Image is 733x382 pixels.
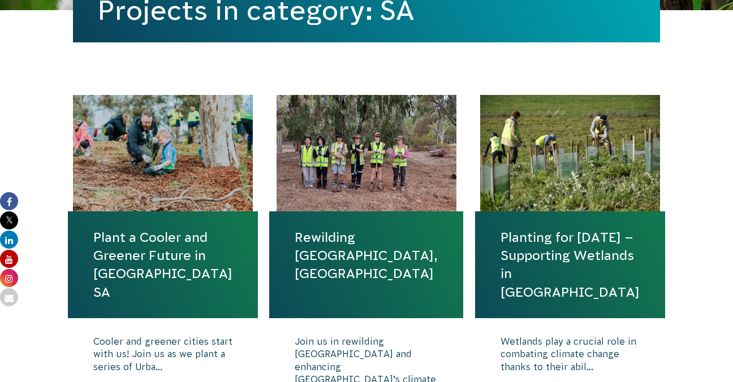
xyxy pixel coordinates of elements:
[501,228,640,301] a: Planting for [DATE] – Supporting Wetlands in [GEOGRAPHIC_DATA]
[295,228,438,283] a: Rewilding [GEOGRAPHIC_DATA], [GEOGRAPHIC_DATA]
[93,228,232,301] a: Plant a Cooler and Greener Future in [GEOGRAPHIC_DATA] SA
